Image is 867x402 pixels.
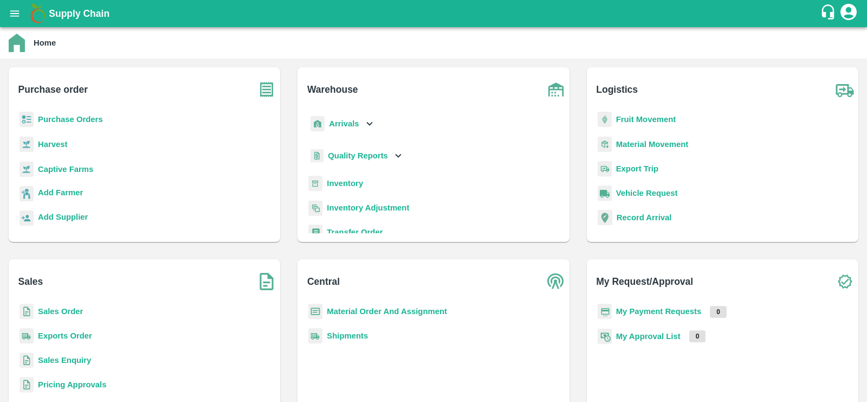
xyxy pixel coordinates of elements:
img: material [598,136,612,152]
img: soSales [253,268,280,295]
img: centralMaterial [308,304,322,320]
button: open drawer [2,1,27,26]
b: Home [34,39,56,47]
b: Arrivals [329,119,359,128]
b: Quality Reports [328,151,388,160]
div: Arrivals [308,112,376,136]
a: Sales Order [38,307,83,316]
b: Warehouse [307,82,358,97]
a: Pricing Approvals [38,380,106,389]
img: shipments [20,328,34,344]
a: Exports Order [38,331,92,340]
img: fruit [598,112,612,127]
img: qualityReport [310,149,323,163]
a: Record Arrival [617,213,672,222]
a: Supply Chain [49,6,820,21]
a: Sales Enquiry [38,356,91,365]
b: Supply Chain [49,8,109,19]
a: Add Farmer [38,187,83,201]
a: Add Supplier [38,211,88,226]
img: shipments [308,328,322,344]
b: Sales [18,274,43,289]
b: Purchase order [18,82,88,97]
a: Material Movement [616,140,689,149]
a: Inventory [327,179,363,188]
div: account of current user [839,2,858,25]
a: Vehicle Request [616,189,678,197]
a: Shipments [327,331,368,340]
a: Inventory Adjustment [327,203,409,212]
img: whInventory [308,176,322,192]
p: 0 [689,330,706,342]
b: Central [307,274,340,289]
img: truck [831,76,858,103]
a: Purchase Orders [38,115,103,124]
b: Logistics [596,82,638,97]
img: sales [20,304,34,320]
b: My Request/Approval [596,274,693,289]
div: Quality Reports [308,145,404,167]
a: Export Trip [616,164,658,173]
img: central [542,268,570,295]
img: harvest [20,161,34,177]
p: 0 [710,306,727,318]
a: Captive Farms [38,165,93,174]
img: approval [598,328,612,344]
img: vehicle [598,186,612,201]
img: warehouse [542,76,570,103]
img: home [9,34,25,52]
a: Fruit Movement [616,115,676,124]
img: check [831,268,858,295]
img: supplier [20,210,34,226]
a: My Payment Requests [616,307,702,316]
img: sales [20,353,34,368]
img: recordArrival [598,210,612,225]
a: My Approval List [616,332,681,341]
a: Material Order And Assignment [327,307,447,316]
a: Transfer Order [327,228,383,237]
img: purchase [253,76,280,103]
img: payment [598,304,612,320]
img: whArrival [310,116,325,132]
img: whTransfer [308,225,322,240]
div: customer-support [820,4,839,23]
img: delivery [598,161,612,177]
img: sales [20,377,34,393]
img: logo [27,3,49,24]
b: Add Farmer [38,188,83,197]
img: inventory [308,200,322,216]
b: Add Supplier [38,213,88,221]
a: Harvest [38,140,67,149]
img: harvest [20,136,34,152]
img: reciept [20,112,34,127]
img: farmer [20,186,34,202]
